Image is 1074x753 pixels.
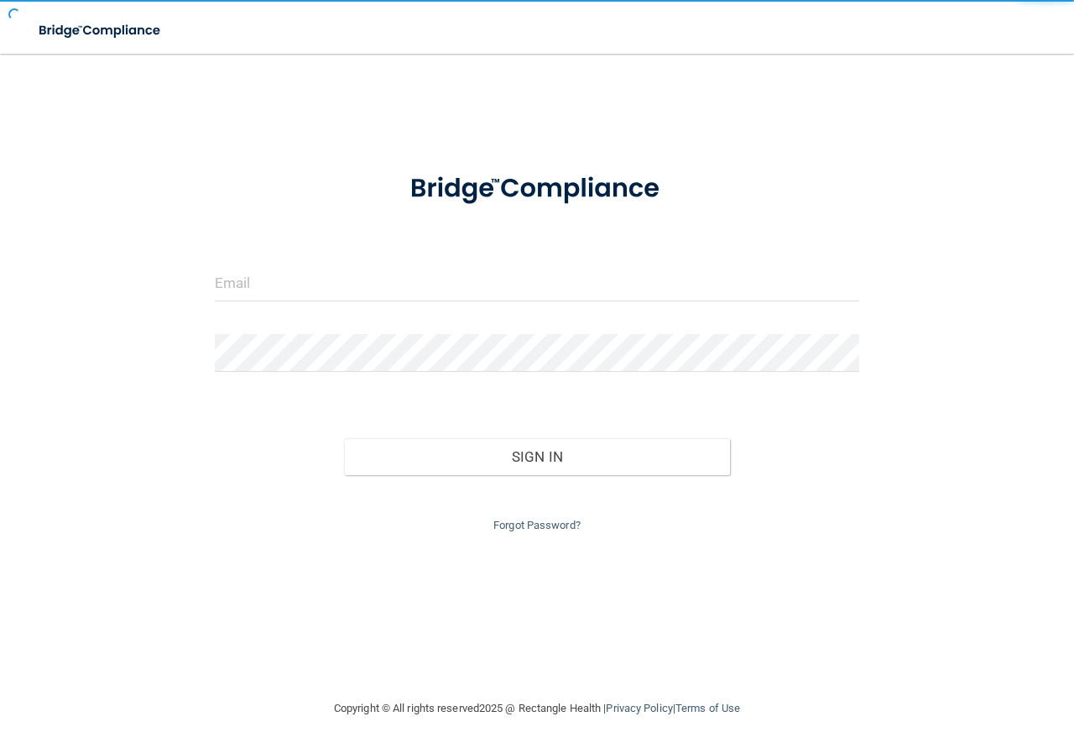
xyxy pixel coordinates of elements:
div: Copyright © All rights reserved 2025 @ Rectangle Health | | [231,682,843,735]
input: Email [215,264,859,301]
a: Forgot Password? [493,519,581,531]
img: bridge_compliance_login_screen.278c3ca4.svg [383,154,692,223]
a: Terms of Use [675,702,740,714]
a: Privacy Policy [606,702,672,714]
img: bridge_compliance_login_screen.278c3ca4.svg [25,13,176,48]
button: Sign In [344,438,731,475]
